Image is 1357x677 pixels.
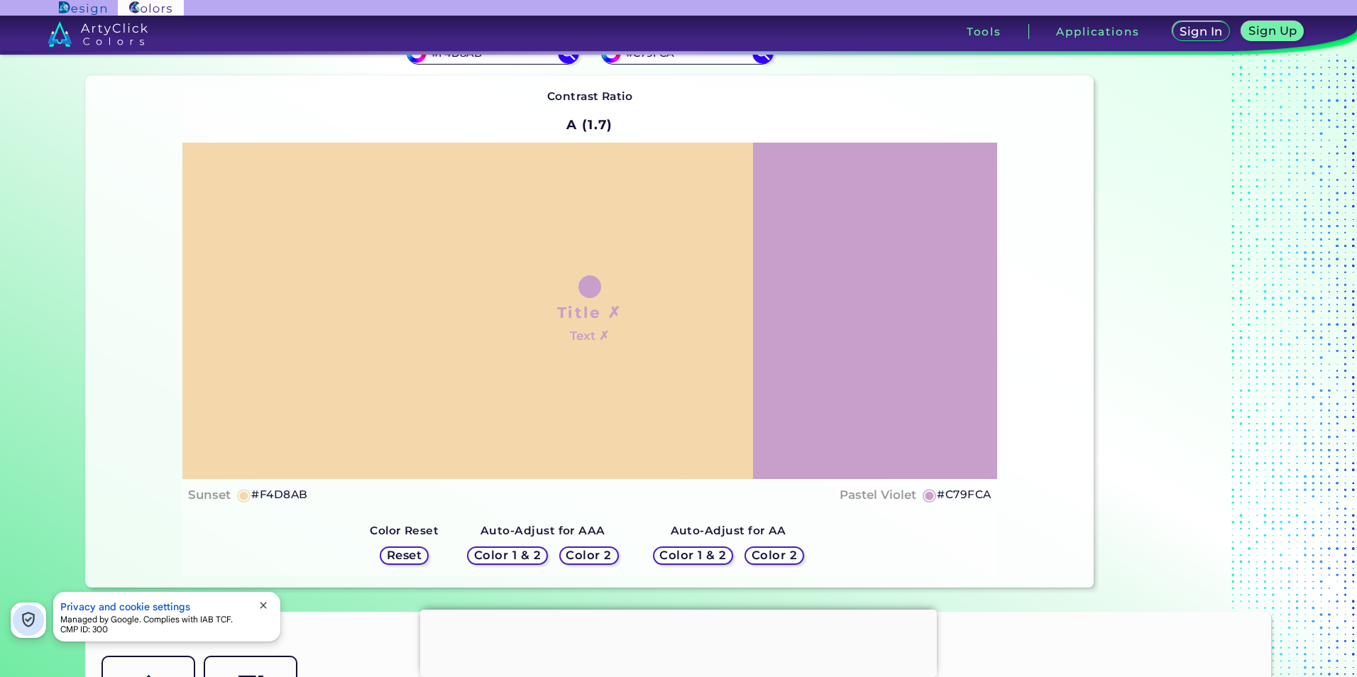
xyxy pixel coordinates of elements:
[570,326,609,346] h4: Text ✗
[1171,21,1231,42] a: Sign In
[560,109,619,140] h2: A (1.7)
[48,21,148,47] img: logo_artyclick_colors_white.svg
[1248,25,1298,37] h5: Sign Up
[480,524,605,537] strong: Auto-Adjust for AAA
[547,89,633,103] strong: Contrast Ratio
[565,549,612,561] h5: Color 2
[251,485,307,504] h5: #F4D8AB
[59,1,106,15] img: ArtyClick Design logo
[386,549,422,561] h5: Reset
[671,524,786,537] strong: Auto-Adjust for AA
[840,485,916,505] h4: Pastel Violet
[370,524,439,537] strong: Color Reset
[1179,26,1224,38] h5: Sign In
[236,486,252,503] h5: ◉
[557,302,622,323] h1: Title ✗
[1056,26,1139,37] h3: Applications
[188,485,231,505] h4: Sunset
[420,610,937,673] iframe: Advertisement
[967,26,1001,37] h3: Tools
[922,486,938,503] h5: ◉
[937,485,991,504] h5: #C79FCA
[473,549,542,561] h5: Color 1 & 2
[1241,21,1305,42] a: Sign Up
[751,549,798,561] h5: Color 2
[659,549,728,561] h5: Color 1 & 2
